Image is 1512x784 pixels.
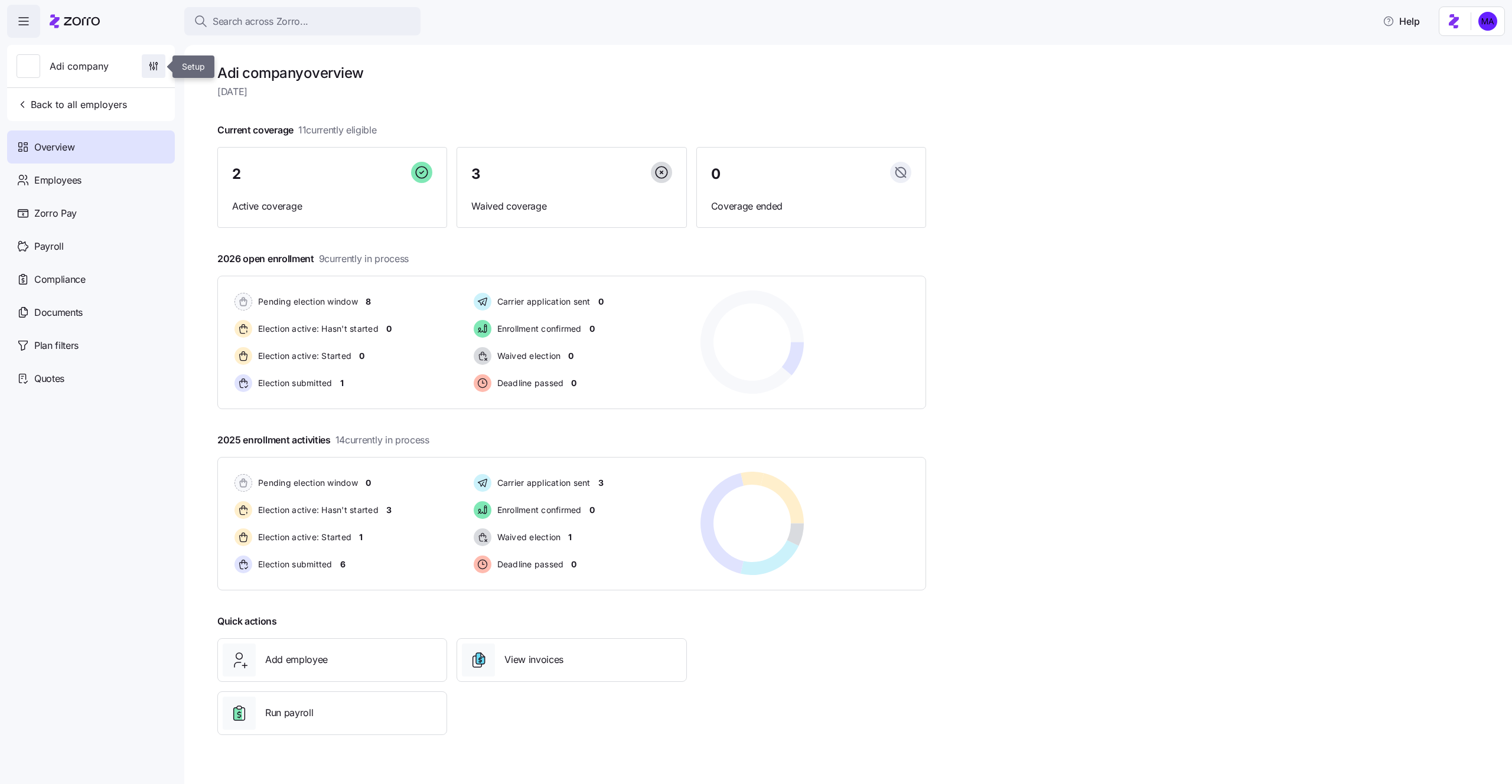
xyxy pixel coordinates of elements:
[7,230,175,263] a: Payroll
[34,371,64,386] span: Quotes
[494,558,564,570] span: Deadline passed
[598,296,604,308] span: 0
[494,323,582,335] span: Enrollment confirmed
[598,477,604,489] span: 3
[34,338,79,353] span: Plan filters
[184,7,421,35] button: Search across Zorro...
[366,296,371,308] span: 8
[571,377,576,389] span: 0
[12,93,132,116] button: Back to all employers
[255,558,333,570] span: Election submitted
[255,323,379,335] span: Election active: Hasn't started
[571,558,576,570] span: 0
[34,272,86,287] span: Compliance
[494,377,564,389] span: Deadline passed
[217,251,409,266] span: 2026 open enrollment
[366,477,371,489] span: 0
[217,84,926,99] span: [DATE]
[471,199,672,214] span: Waived coverage
[34,140,74,155] span: Overview
[494,296,591,308] span: Carrier application sent
[217,64,926,82] h1: Adi company overview
[504,652,563,667] span: View invoices
[7,362,175,395] a: Quotes
[386,504,392,516] span: 3
[17,97,127,112] span: Back to all employers
[471,167,481,181] span: 3
[711,167,721,181] span: 0
[34,173,82,188] span: Employees
[359,531,363,543] span: 1
[568,350,573,362] span: 0
[217,614,277,629] span: Quick actions
[319,251,409,266] span: 9 currently in process
[255,504,379,516] span: Election active: Hasn't started
[340,377,344,389] span: 1
[255,296,358,308] span: Pending election window
[232,167,241,181] span: 2
[34,239,64,254] span: Payroll
[7,197,175,230] a: Zorro Pay
[7,329,175,362] a: Plan filters
[494,504,582,516] span: Enrollment confirmed
[7,164,175,197] a: Employees
[589,504,595,516] span: 0
[232,199,432,214] span: Active coverage
[589,323,595,335] span: 0
[255,350,351,362] span: Election active: Started
[255,477,358,489] span: Pending election window
[7,263,175,296] a: Compliance
[494,531,561,543] span: Waived election
[1373,9,1429,33] button: Help
[1383,14,1420,28] span: Help
[1478,12,1497,31] img: ddc159ec0097e7aad339c48b92a6a103
[255,531,351,543] span: Election active: Started
[265,705,313,720] span: Run payroll
[298,123,377,138] span: 11 currently eligible
[255,377,333,389] span: Election submitted
[213,14,308,29] span: Search across Zorro...
[7,130,175,164] a: Overview
[217,123,377,138] span: Current coverage
[335,433,429,447] span: 14 currently in process
[340,558,346,570] span: 6
[217,433,429,447] span: 2025 enrollment activities
[50,59,109,74] span: Adi company
[494,350,561,362] span: Waived election
[7,296,175,329] a: Documents
[494,477,591,489] span: Carrier application sent
[711,199,911,214] span: Coverage ended
[568,531,572,543] span: 1
[386,323,392,335] span: 0
[359,350,364,362] span: 0
[265,652,328,667] span: Add employee
[34,305,83,320] span: Documents
[34,206,77,221] span: Zorro Pay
